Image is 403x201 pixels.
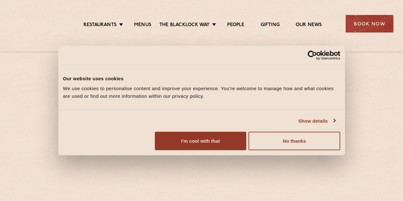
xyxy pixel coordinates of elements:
div: Book Now [346,15,393,32]
a: People [227,22,244,29]
button: I'm cool with that [155,132,246,150]
img: svg%3E [10,6,63,42]
div: We use cookies to personalise content and improve your experience. You're welcome to manage how a... [63,85,340,100]
a: Gifting [261,22,280,29]
a: Usercentrics Cookiebot - opens in a new window [284,50,340,60]
a: Our News [296,22,322,29]
a: Restaurants [83,22,117,29]
div: Our website uses cookies [63,75,340,82]
a: Menus [134,22,151,29]
a: Show details [298,117,335,125]
a: The Blacklock Way [159,22,210,29]
button: No thanks [248,132,340,150]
